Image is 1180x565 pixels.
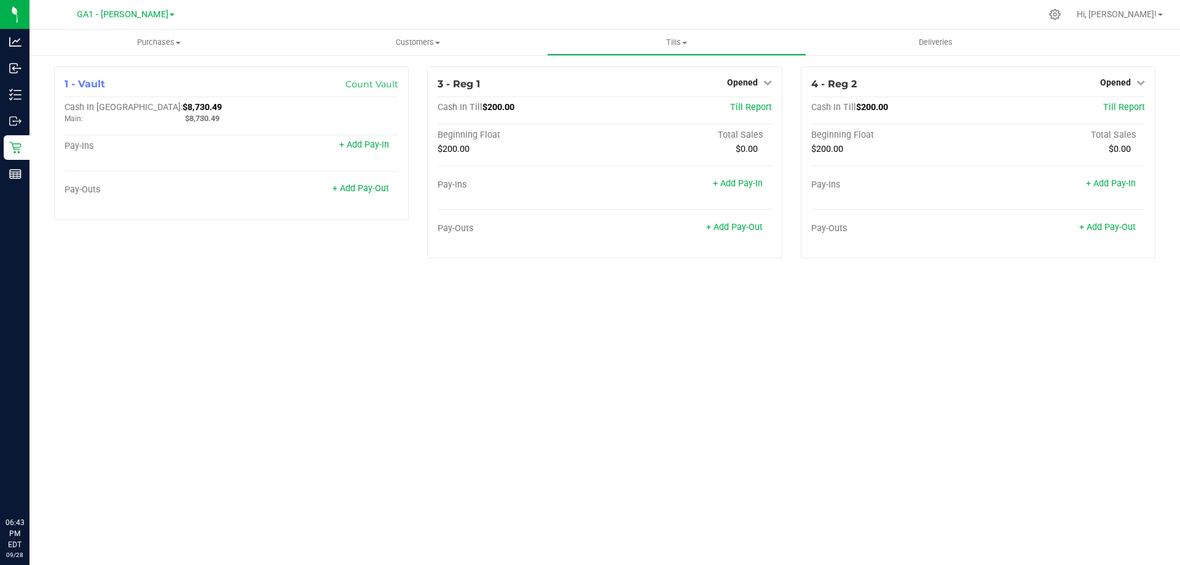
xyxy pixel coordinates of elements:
div: Pay-Outs [811,223,978,234]
span: GA1 - [PERSON_NAME] [77,9,168,20]
div: Pay-Outs [438,223,605,234]
a: + Add Pay-Out [1079,222,1136,232]
inline-svg: Retail [9,141,22,154]
span: Opened [1100,77,1131,87]
a: Tills [547,30,806,55]
a: + Add Pay-In [339,140,389,150]
span: Cash In Till [438,102,482,113]
span: Tills [548,37,805,48]
p: 06:43 PM EDT [6,517,24,550]
div: Pay-Ins [65,141,232,152]
a: + Add Pay-In [1086,178,1136,189]
inline-svg: Reports [9,168,22,180]
a: Count Vault [345,79,398,90]
inline-svg: Outbound [9,115,22,127]
div: Beginning Float [811,130,978,141]
div: Pay-Outs [65,184,232,196]
div: Pay-Ins [811,180,978,191]
a: Till Report [730,102,772,113]
div: Pay-Ins [438,180,605,191]
span: 1 - Vault [65,78,105,90]
div: Manage settings [1047,9,1063,20]
a: Deliveries [806,30,1065,55]
div: Beginning Float [438,130,605,141]
span: 4 - Reg 2 [811,78,857,90]
span: $8,730.49 [185,114,219,123]
a: Purchases [29,30,288,55]
span: $200.00 [856,102,888,113]
span: Hi, [PERSON_NAME]! [1077,9,1157,19]
span: Cash In [GEOGRAPHIC_DATA]: [65,102,183,113]
inline-svg: Analytics [9,36,22,48]
span: Main: [65,114,83,123]
iframe: Resource center unread badge [36,465,51,480]
span: Customers [289,37,546,48]
iframe: Resource center [12,467,49,504]
a: + Add Pay-Out [706,222,763,232]
span: $8,730.49 [183,102,222,113]
inline-svg: Inventory [9,89,22,101]
a: + Add Pay-Out [332,183,389,194]
div: Total Sales [978,130,1145,141]
span: Cash In Till [811,102,856,113]
p: 09/28 [6,550,24,559]
span: 3 - Reg 1 [438,78,480,90]
div: Total Sales [605,130,772,141]
span: $200.00 [811,144,843,154]
inline-svg: Inbound [9,62,22,74]
a: Customers [288,30,547,55]
span: $0.00 [1109,144,1131,154]
a: Till Report [1103,102,1145,113]
span: Opened [727,77,758,87]
span: $0.00 [736,144,758,154]
a: + Add Pay-In [713,178,763,189]
span: $200.00 [482,102,514,113]
span: $200.00 [438,144,470,154]
span: Deliveries [902,37,969,48]
span: Purchases [29,37,288,48]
